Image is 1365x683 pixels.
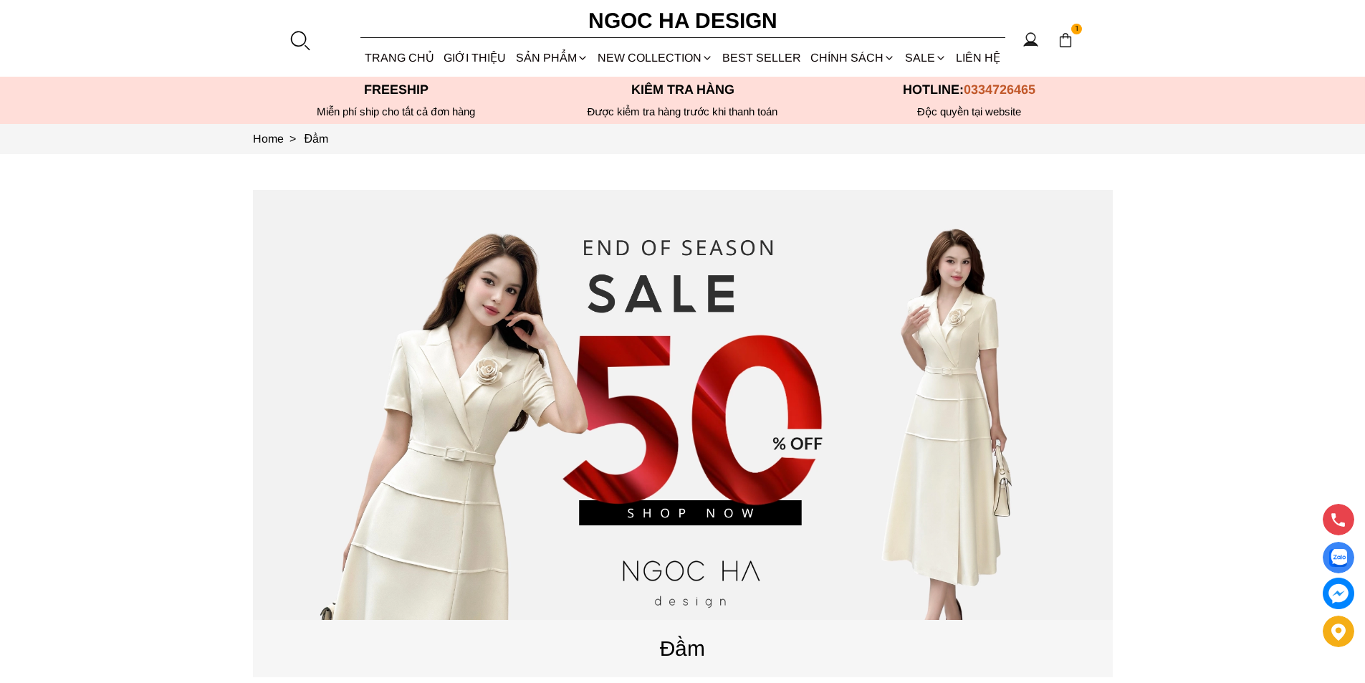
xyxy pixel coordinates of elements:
[826,82,1113,97] p: Hotline:
[1329,549,1347,567] img: Display image
[631,82,734,97] font: Kiểm tra hàng
[511,39,593,77] div: SẢN PHẨM
[253,631,1113,665] p: Đầm
[806,39,900,77] div: Chính sách
[1071,24,1083,35] span: 1
[593,39,717,77] a: NEW COLLECTION
[253,105,540,118] div: Miễn phí ship cho tất cả đơn hàng
[575,4,790,38] a: Ngoc Ha Design
[439,39,511,77] a: GIỚI THIỆU
[253,82,540,97] p: Freeship
[360,39,439,77] a: TRANG CHỦ
[1323,578,1354,609] a: messenger
[826,105,1113,118] h6: Độc quyền tại website
[1323,542,1354,573] a: Display image
[951,39,1005,77] a: LIÊN HỆ
[284,133,302,145] span: >
[900,39,951,77] a: SALE
[718,39,806,77] a: BEST SELLER
[305,133,329,145] a: Link to Đầm
[1058,32,1073,48] img: img-CART-ICON-ksit0nf1
[964,82,1035,97] span: 0334726465
[253,133,305,145] a: Link to Home
[540,105,826,118] p: Được kiểm tra hàng trước khi thanh toán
